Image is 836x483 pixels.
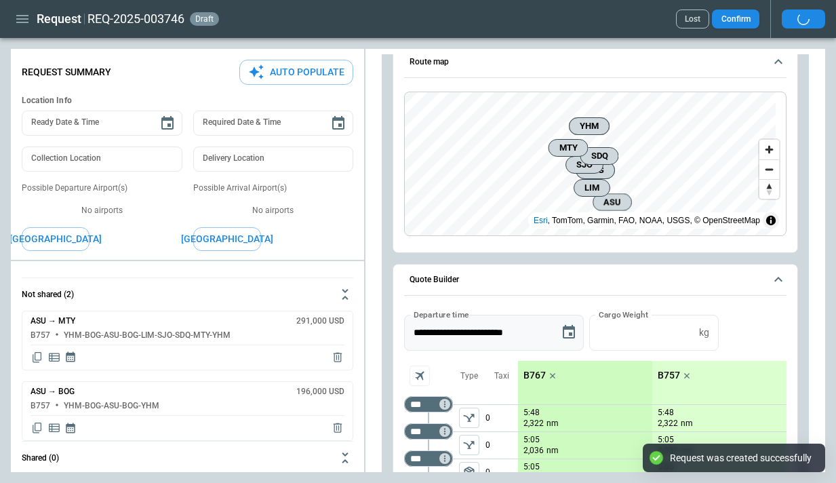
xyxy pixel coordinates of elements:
[580,181,604,195] span: LIM
[404,450,453,467] div: Not found
[22,290,74,299] h6: Not shared (2)
[404,265,787,296] button: Quote Builder
[523,370,546,381] p: B767
[523,408,540,418] p: 5:48
[64,351,77,364] span: Display quote schedule
[22,442,353,474] button: Shared (0)
[523,445,544,457] p: 2,036
[759,159,779,179] button: Zoom out
[404,396,453,412] div: Not found
[404,47,787,78] button: Route map
[47,351,61,364] span: Display detailed quote content
[534,214,760,227] div: , TomTom, Garmin, FAO, NOAA, USGS, © OpenStreetMap
[699,327,709,339] p: kg
[31,421,44,435] span: Copy quote content
[22,66,111,78] p: Request Summary
[31,351,44,364] span: Copy quote content
[193,205,354,216] p: No airports
[485,432,518,459] p: 0
[296,317,344,326] h6: 291,000 USD
[670,452,812,464] div: Request was created successfully
[555,141,582,155] span: MTY
[296,387,344,396] h6: 196,000 USD
[31,402,50,410] h6: B757
[546,418,559,429] p: nm
[64,402,159,410] h6: YHM-BOG-ASU-BOG-YHM
[331,351,344,364] span: Delete quote
[405,92,776,236] canvas: Map
[47,421,61,435] span: Display detailed quote content
[404,423,453,440] div: Not found
[22,278,353,311] button: Not shared (2)
[22,205,182,216] p: No airports
[325,110,352,137] button: Choose date
[459,435,479,455] button: left aligned
[31,331,50,340] h6: B757
[599,195,626,209] span: ASU
[485,405,518,431] p: 0
[459,435,479,455] span: Type of sector
[64,421,77,435] span: Display quote schedule
[575,119,603,133] span: YHM
[523,462,540,472] p: 5:05
[658,408,674,418] p: 5:48
[193,14,216,24] span: draft
[37,11,81,27] h1: Request
[239,60,353,85] button: Auto Populate
[31,387,75,396] h6: ASU → BOG
[459,408,479,428] span: Type of sector
[64,331,231,340] h6: YHM-BOG-ASU-BOG-LIM-SJO-SDQ-MTY-YHM
[410,275,459,284] h6: Quote Builder
[193,182,354,194] p: Possible Arrival Airport(s)
[599,309,648,320] label: Cargo Weight
[658,370,680,381] p: B757
[22,227,89,251] button: [GEOGRAPHIC_DATA]
[658,435,674,445] p: 5:05
[459,462,479,482] button: left aligned
[22,311,353,441] div: Not shared (2)
[658,418,678,429] p: 2,322
[462,465,476,479] span: package_2
[414,309,469,320] label: Departure time
[87,11,184,27] h2: REQ-2025-003746
[460,370,478,382] p: Type
[154,110,181,137] button: Choose date
[404,92,787,237] div: Route map
[22,182,182,194] p: Possible Departure Airport(s)
[523,418,544,429] p: 2,322
[763,212,779,229] summary: Toggle attribution
[494,370,509,382] p: Taxi
[534,216,548,225] a: Esri
[582,163,609,177] span: BOG
[676,9,709,28] button: Lost
[459,462,479,482] span: Type of sector
[759,140,779,159] button: Zoom in
[410,366,430,386] span: Aircraft selection
[193,227,261,251] button: [GEOGRAPHIC_DATA]
[410,58,449,66] h6: Route map
[586,149,613,163] span: SDQ
[22,96,353,106] h6: Location Info
[31,317,75,326] h6: ASU → MTY
[331,421,344,435] span: Delete quote
[759,179,779,199] button: Reset bearing to north
[681,418,693,429] p: nm
[22,454,59,463] h6: Shared (0)
[712,9,759,28] button: Confirm
[546,445,559,457] p: nm
[523,435,540,445] p: 5:05
[572,158,597,172] span: SJO
[555,319,582,346] button: Choose date, selected date is Sep 9, 2025
[459,408,479,428] button: left aligned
